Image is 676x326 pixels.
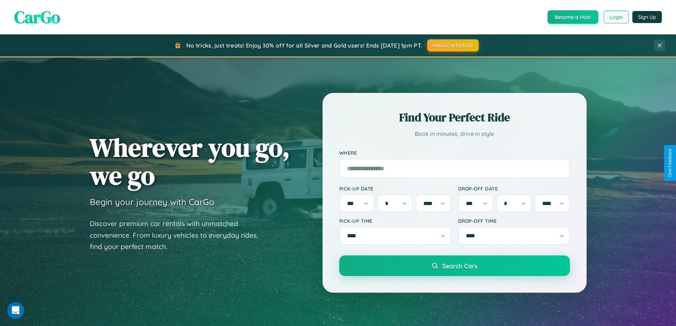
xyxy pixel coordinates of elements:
[14,5,60,29] span: CarGo
[7,302,24,319] iframe: Intercom live chat
[667,149,672,177] div: Give Feedback
[548,10,598,24] button: Become a Host
[90,197,214,207] h3: Begin your journey with CarGo
[339,129,570,139] p: Book in minutes, drive in style
[339,150,570,156] label: Where
[339,110,570,125] h2: Find Your Perfect Ride
[339,186,451,192] label: Pick-up Date
[186,42,422,49] span: No tricks, just treats! Enjoy 30% off for all Silver and Gold users! Ends [DATE] 1pm PT.
[632,11,662,23] button: Sign Up
[90,218,267,253] p: Discover premium car rentals with unmatched convenience. From luxury vehicles to everyday rides, ...
[458,186,570,192] label: Drop-off Date
[90,133,290,189] h1: Wherever you go, we go
[427,39,479,51] button: HALLOWEEN30
[442,262,477,270] span: Search Cars
[339,255,570,276] button: Search Cars
[604,11,629,23] button: Login
[458,218,570,224] label: Drop-off Time
[339,218,451,224] label: Pick-up Time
